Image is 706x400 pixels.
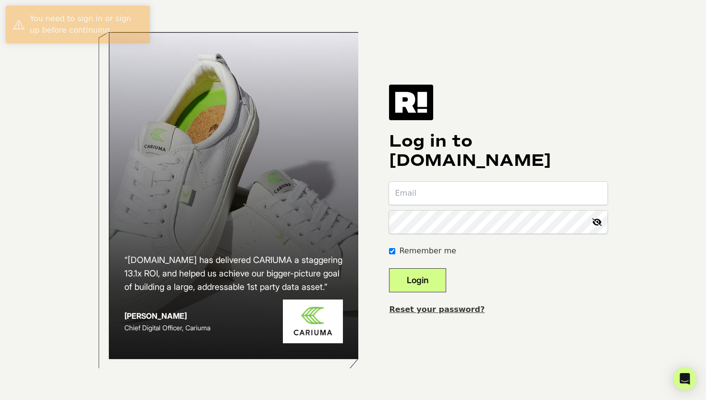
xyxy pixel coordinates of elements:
[283,300,343,343] img: Cariuma
[30,13,143,36] div: You need to sign in or sign up before continuing.
[124,253,343,294] h2: “[DOMAIN_NAME] has delivered CARIUMA a staggering 13.1x ROI, and helped us achieve our bigger-pic...
[124,324,210,332] span: Chief Digital Officer, Cariuma
[673,367,696,390] div: Open Intercom Messenger
[389,305,485,314] a: Reset your password?
[124,311,187,321] strong: [PERSON_NAME]
[389,85,433,120] img: Retention.com
[389,132,608,170] h1: Log in to [DOMAIN_NAME]
[389,268,446,292] button: Login
[399,245,456,257] label: Remember me
[389,182,608,205] input: Email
